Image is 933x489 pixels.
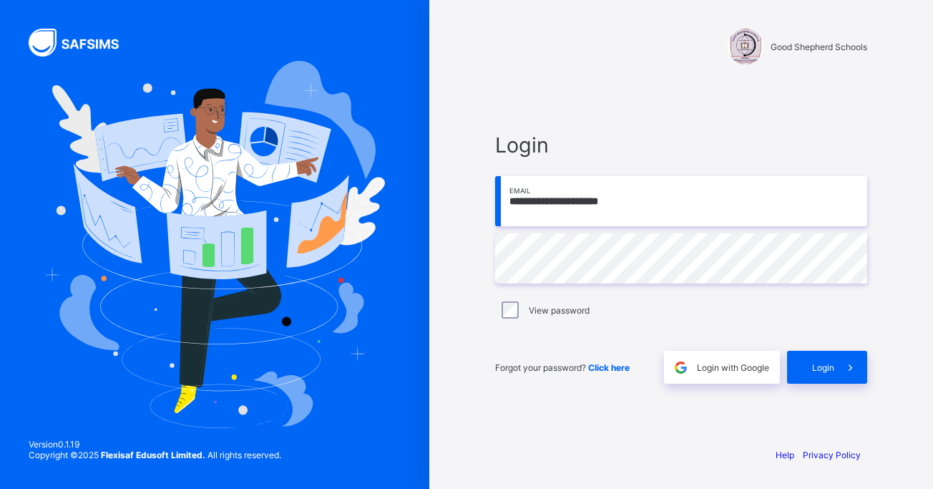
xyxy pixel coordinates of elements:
[29,450,281,460] span: Copyright © 2025 All rights reserved.
[29,439,281,450] span: Version 0.1.19
[101,450,205,460] strong: Flexisaf Edusoft Limited.
[812,362,834,373] span: Login
[673,359,689,376] img: google.396cfc9801f0270233282035f929180a.svg
[803,450,861,460] a: Privacy Policy
[588,362,630,373] a: Click here
[29,29,136,57] img: SAFSIMS Logo
[529,305,590,316] label: View password
[771,42,867,52] span: Good Shepherd Schools
[495,362,630,373] span: Forgot your password?
[495,132,867,158] span: Login
[776,450,794,460] a: Help
[44,61,385,427] img: Hero Image
[697,362,769,373] span: Login with Google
